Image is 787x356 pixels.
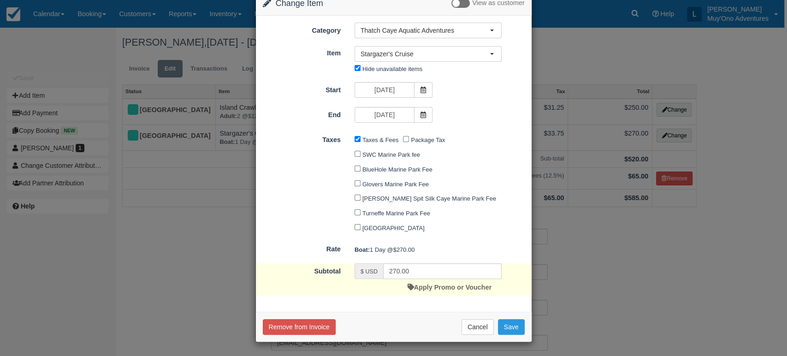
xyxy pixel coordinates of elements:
button: Remove from Invoice [263,319,336,335]
label: Package Tax [411,136,445,143]
div: 1 Day @ [348,242,532,257]
label: Rate [256,241,348,254]
a: Apply Promo or Voucher [408,284,491,291]
label: Start [256,82,348,95]
span: $270.00 [393,246,415,253]
label: Glovers Marine Park Fee [362,181,429,188]
button: Thatch Caye Aquatic Adventures [355,23,502,38]
label: Taxes & Fees [362,136,398,143]
label: Taxes [256,132,348,145]
strong: Boat [355,246,370,253]
label: [PERSON_NAME] Spit Silk Caye Marine Park Fee [362,195,496,202]
label: End [256,107,348,120]
button: Save [498,319,525,335]
small: $ USD [361,268,378,275]
label: Turneffe Marine Park Fee [362,210,430,217]
button: Stargazer's Cruise [355,46,502,62]
label: Hide unavailable items [362,65,422,72]
span: Stargazer's Cruise [361,49,490,59]
label: Category [256,23,348,36]
label: Subtotal [256,263,348,276]
span: Thatch Caye Aquatic Adventures [361,26,490,35]
label: BlueHole Marine Park Fee [362,166,432,173]
label: Item [256,45,348,58]
label: [GEOGRAPHIC_DATA] [362,225,425,231]
label: SWC Marine Park fee [362,151,420,158]
button: Cancel [462,319,494,335]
